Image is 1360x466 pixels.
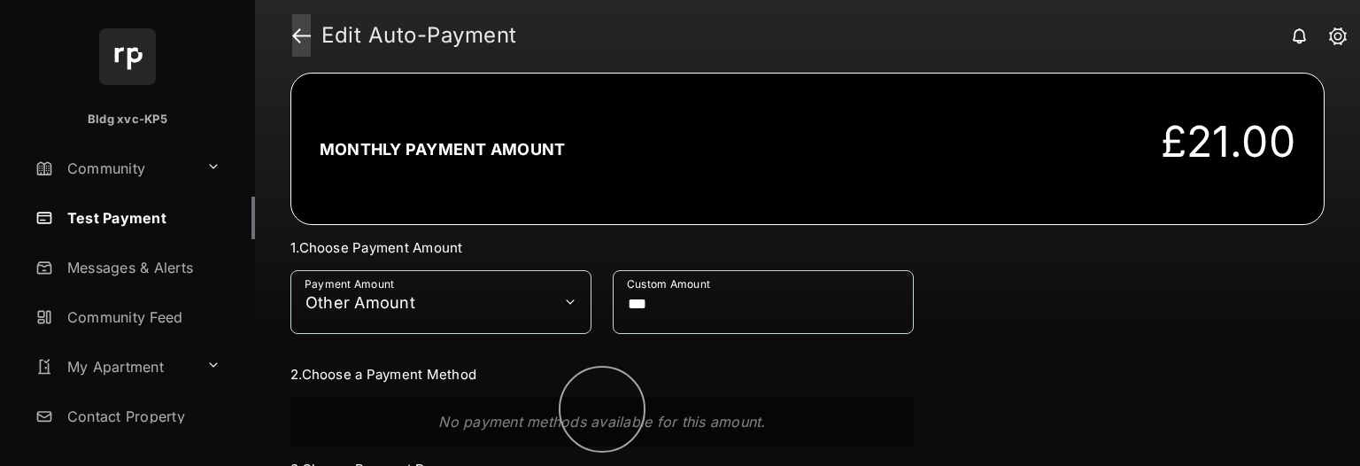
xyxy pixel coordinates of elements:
h3: 1. Choose Payment Amount [290,239,914,256]
a: Community Feed [28,296,255,338]
a: Test Payment [28,197,255,239]
a: Messages & Alerts [28,246,255,289]
div: £21.00 [1161,116,1296,167]
p: Bldg xvc-KP5 [88,111,167,128]
img: svg+xml;base64,PHN2ZyB4bWxucz0iaHR0cDovL3d3dy53My5vcmcvMjAwMC9zdmciIHdpZHRoPSI2NCIgaGVpZ2h0PSI2NC... [99,28,156,85]
h3: 2. Choose a Payment Method [290,366,914,383]
a: My Apartment [28,346,199,388]
strong: Edit Auto-Payment [321,25,517,46]
a: Contact Property [28,395,255,438]
h2: Monthly Payment Amount [320,140,565,159]
a: Community [28,147,199,190]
